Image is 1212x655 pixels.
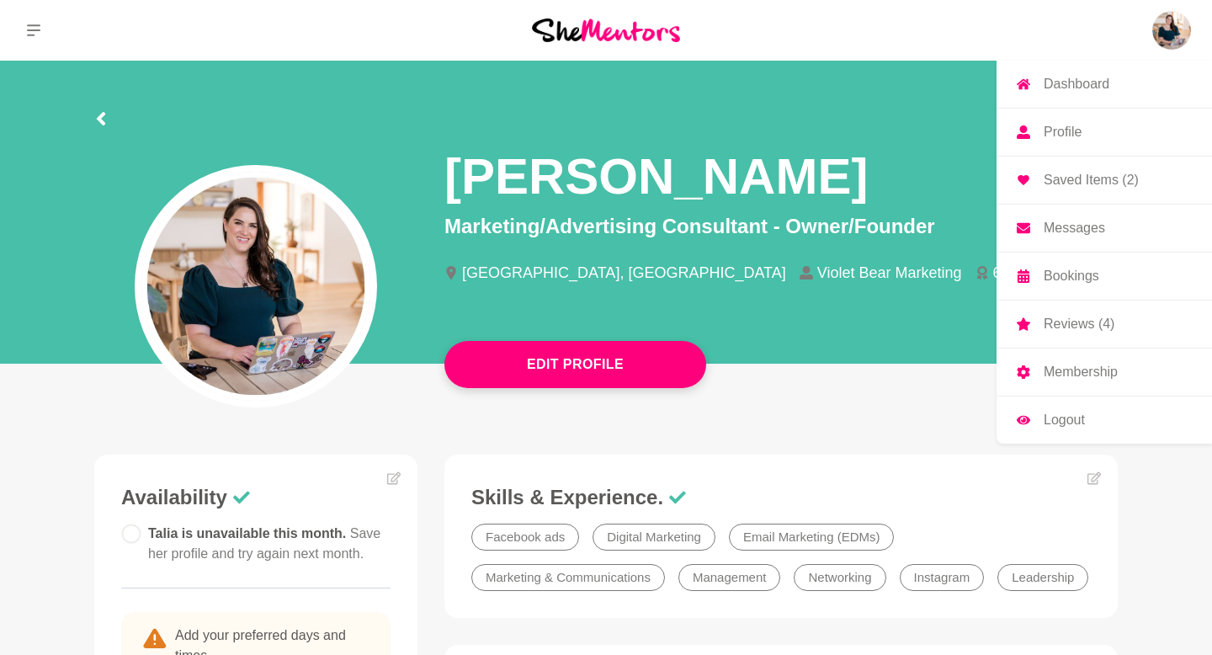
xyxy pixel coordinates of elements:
a: Reviews (4) [997,301,1212,348]
p: Reviews (4) [1044,317,1114,331]
p: Marketing/Advertising Consultant - Owner/Founder [444,211,1118,242]
h1: [PERSON_NAME] [444,145,868,208]
a: Talia BrowneDashboardProfileSaved Items (2)MessagesBookingsReviews (4)MembershipLogout [1151,10,1192,51]
p: Logout [1044,413,1085,427]
a: Saved Items (2) [997,157,1212,204]
h3: Availability [121,485,391,510]
p: Profile [1044,125,1082,139]
h3: Skills & Experience. [471,485,1091,510]
li: [GEOGRAPHIC_DATA], [GEOGRAPHIC_DATA] [444,265,800,280]
p: Membership [1044,365,1118,379]
img: She Mentors Logo [532,19,680,41]
p: Messages [1044,221,1105,235]
p: Dashboard [1044,77,1109,91]
p: Saved Items (2) [1044,173,1139,187]
button: Edit Profile [444,341,706,388]
img: Talia Browne [1151,10,1192,51]
li: 6-10 years [975,265,1078,280]
p: Bookings [1044,269,1099,283]
a: Profile [997,109,1212,156]
a: Dashboard [997,61,1212,108]
a: Messages [997,205,1212,252]
a: Bookings [997,253,1212,300]
li: Violet Bear Marketing [800,265,975,280]
span: Talia is unavailable this month. [148,526,380,561]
